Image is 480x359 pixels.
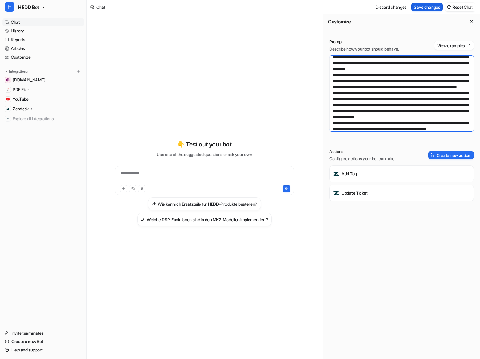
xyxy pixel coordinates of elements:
img: YouTube [6,97,10,101]
button: Save changes [411,3,443,11]
button: Wie kann ich Ersatzteile für HEDD-Produkte bestellen?Wie kann ich Ersatzteile für HEDD-Produkte b... [148,197,261,210]
img: explore all integrations [5,116,11,122]
span: [DOMAIN_NAME] [13,77,45,83]
span: PDF Files [13,87,29,93]
img: expand menu [4,69,8,74]
p: Zendesk [13,106,29,112]
button: Create new action [428,151,474,159]
h3: Welche DSP-Funktionen sind in den MK2-Modellen implementiert? [147,216,268,223]
img: hedd.audio [6,78,10,82]
h2: Customize [328,19,351,25]
img: Add Tag icon [333,171,339,177]
span: HEDD Bot [18,3,39,11]
img: reset [447,5,451,9]
span: YouTube [13,96,29,102]
h3: Wie kann ich Ersatzteile für HEDD-Produkte bestellen? [158,201,257,207]
p: Add Tag [342,171,357,177]
button: Reset Chat [445,3,475,11]
p: Describe how your bot should behave. [329,46,399,52]
a: Customize [2,53,84,61]
img: Zendesk [6,107,10,111]
button: Discard changes [373,3,409,11]
img: Wie kann ich Ersatzteile für HEDD-Produkte bestellen? [152,202,156,206]
p: Prompt [329,39,399,45]
p: Update Ticket [342,190,367,196]
span: H [5,2,14,12]
img: Welche DSP-Funktionen sind in den MK2-Modellen implementiert? [141,217,145,222]
button: Welche DSP-Funktionen sind in den MK2-Modellen implementiert?Welche DSP-Funktionen sind in den MK... [137,213,272,226]
a: Help and support [2,346,84,354]
a: Create a new Bot [2,337,84,346]
button: View examples [434,41,474,50]
p: Integrations [9,69,28,74]
a: Articles [2,44,84,53]
a: Reports [2,35,84,44]
a: hedd.audio[DOMAIN_NAME] [2,76,84,84]
a: Invite teammates [2,329,84,337]
p: 👇 Test out your bot [177,140,231,149]
img: PDF Files [6,88,10,91]
div: Chat [96,4,105,10]
a: Explore all integrations [2,115,84,123]
a: PDF FilesPDF Files [2,85,84,94]
a: History [2,27,84,35]
p: Use one of the suggested questions or ask your own [157,151,252,158]
img: create-action-icon.svg [431,153,435,157]
p: Actions [329,149,395,155]
span: Explore all integrations [13,114,82,124]
a: Chat [2,18,84,26]
button: Integrations [2,69,29,75]
a: YouTubeYouTube [2,95,84,103]
img: Update Ticket icon [333,190,339,196]
p: Configure actions your bot can take. [329,156,395,162]
img: menu_add.svg [76,69,81,74]
button: Close flyout [468,18,475,25]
